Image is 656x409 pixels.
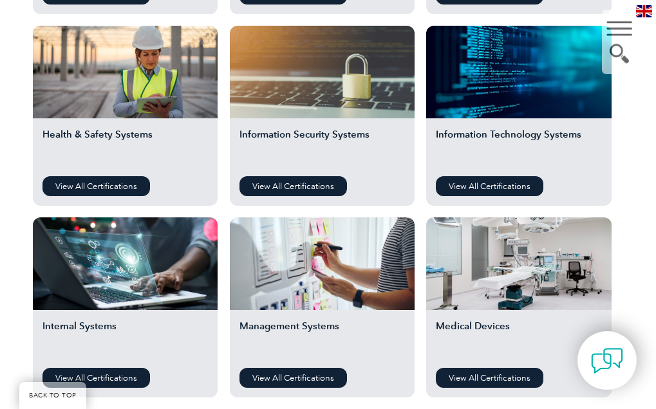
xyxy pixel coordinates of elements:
[239,176,347,196] a: View All Certifications
[239,320,405,358] h2: Management Systems
[636,5,652,17] img: en
[436,368,543,388] a: View All Certifications
[42,176,150,196] a: View All Certifications
[436,128,601,167] h2: Information Technology Systems
[42,128,208,167] h2: Health & Safety Systems
[436,176,543,196] a: View All Certifications
[239,128,405,167] h2: Information Security Systems
[19,382,86,409] a: BACK TO TOP
[436,320,601,358] h2: Medical Devices
[591,345,623,377] img: contact-chat.png
[42,320,208,358] h2: Internal Systems
[42,368,150,388] a: View All Certifications
[239,368,347,388] a: View All Certifications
